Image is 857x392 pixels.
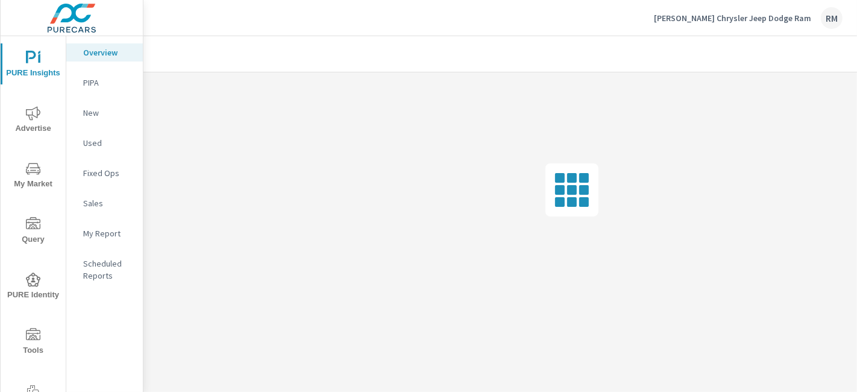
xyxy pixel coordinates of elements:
span: PURE Insights [4,51,62,80]
p: Fixed Ops [83,167,133,179]
span: PURE Identity [4,273,62,302]
div: Fixed Ops [66,164,143,182]
div: My Report [66,224,143,242]
div: Overview [66,43,143,62]
p: Scheduled Reports [83,258,133,282]
div: Sales [66,194,143,212]
div: RM [821,7,843,29]
div: Used [66,134,143,152]
span: Query [4,217,62,247]
p: New [83,107,133,119]
p: My Report [83,227,133,239]
p: Used [83,137,133,149]
span: My Market [4,162,62,191]
p: Overview [83,46,133,58]
div: PIPA [66,74,143,92]
p: [PERSON_NAME] Chrysler Jeep Dodge Ram [654,13,811,24]
p: PIPA [83,77,133,89]
p: Sales [83,197,133,209]
span: Advertise [4,106,62,136]
span: Tools [4,328,62,358]
div: New [66,104,143,122]
div: Scheduled Reports [66,254,143,285]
